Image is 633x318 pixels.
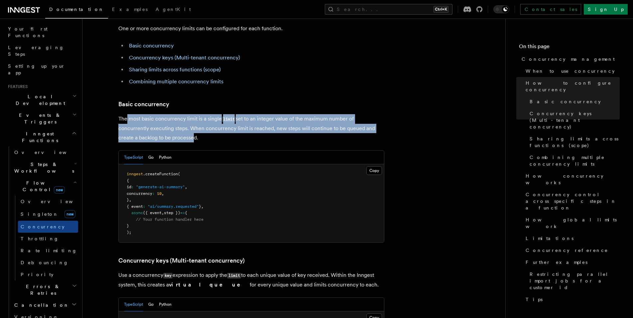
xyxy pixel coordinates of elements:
a: Sharing limits across functions (scope) [129,66,221,73]
span: step }) [164,210,180,215]
span: { [185,210,187,215]
span: Singleton [21,211,59,217]
code: limit [222,117,236,122]
span: Inngest Functions [5,130,72,144]
button: Go [148,298,154,311]
span: "ai/summary.requested" [148,204,199,209]
a: Concurrency control across specific steps in a function [523,189,620,214]
a: Basic concurrency [527,96,620,108]
span: Cancellation [12,302,69,308]
a: Restricting parallel import jobs for a customer id [527,268,620,293]
a: AgentKit [152,2,195,18]
span: Further examples [526,259,587,266]
a: Rate limiting [18,245,78,257]
span: 10 [157,191,162,196]
button: Cancellation [12,299,78,311]
span: Features [5,84,28,89]
button: Steps & Workflows [12,158,78,177]
span: Setting up your app [8,63,65,75]
a: Overview [18,196,78,207]
span: When to use concurrency [526,68,615,74]
strong: virtual queue [169,281,250,288]
a: Priority [18,269,78,280]
button: Errors & Retries [12,280,78,299]
span: Examples [112,7,148,12]
span: Overview [14,150,83,155]
code: key [163,273,173,278]
h4: On this page [519,42,620,53]
a: Basic concurrency [129,42,174,49]
span: , [162,210,164,215]
a: Concurrency keys (Multi-tenant concurrency) [527,108,620,133]
a: Documentation [45,2,108,19]
a: Tips [523,293,620,305]
span: Concurrency reference [526,247,608,254]
span: Flow Control [12,180,73,193]
span: Concurrency [21,224,64,229]
span: AgentKit [156,7,191,12]
span: } [199,204,201,209]
span: Events & Triggers [5,112,72,125]
button: Python [159,151,172,164]
span: , [129,198,131,202]
span: new [64,210,75,218]
span: Concurrency keys (Multi-tenant concurrency) [530,110,620,130]
button: Flow Controlnew [12,177,78,196]
span: { [127,178,129,183]
span: Limitations [526,235,573,242]
a: How global limits work [523,214,620,232]
span: Your first Functions [8,26,48,38]
span: Leveraging Steps [8,45,64,57]
span: How to configure concurrency [526,80,620,93]
span: Tips [526,296,543,303]
a: Examples [108,2,152,18]
span: Throttling [21,236,59,241]
a: Sign Up [584,4,628,15]
span: .createFunction [143,172,178,176]
span: Errors & Retries [12,283,72,296]
span: Combining multiple concurrency limits [530,154,620,167]
a: Your first Functions [5,23,78,41]
a: Concurrency reference [523,244,620,256]
span: : [143,204,145,209]
p: One or more concurrency limits can be configured for each function. [118,24,384,33]
a: Combining multiple concurrency limits [527,151,620,170]
span: Basic concurrency [530,98,601,105]
a: Concurrency management [519,53,620,65]
a: Leveraging Steps [5,41,78,60]
span: ({ event [143,210,162,215]
button: Events & Triggers [5,109,78,128]
span: , [185,185,187,189]
a: Concurrency keys (Multi-tenant concurrency) [118,256,245,265]
a: Singletonnew [18,207,78,221]
span: Debouncing [21,260,68,265]
button: TypeScript [124,151,143,164]
span: id [127,185,131,189]
p: Use a concurrency expression to apply the to each unique value of key received. Within the Innges... [118,271,384,289]
span: : [152,191,155,196]
span: : [131,185,134,189]
span: Priority [21,272,54,277]
p: The most basic concurrency limit is a single set to an integer value of the maximum number of con... [118,114,384,142]
span: Overview [21,199,89,204]
span: Concurrency control across specific steps in a function [526,191,620,211]
a: Basic concurrency [118,100,169,109]
a: Overview [12,146,78,158]
a: Sharing limits across functions (scope) [527,133,620,151]
button: Python [159,298,172,311]
span: "generate-ai-summary" [136,185,185,189]
span: , [201,204,203,209]
span: ( [178,172,180,176]
a: When to use concurrency [523,65,620,77]
span: Steps & Workflows [12,161,74,174]
a: Concurrency [18,221,78,233]
a: Concurrency keys (Multi-tenant concurrency) [129,54,240,61]
button: Go [148,151,154,164]
a: Combining multiple concurrency limits [129,78,223,85]
span: } [127,223,129,228]
span: async [131,210,143,215]
a: Setting up your app [5,60,78,79]
a: How concurrency works [523,170,620,189]
span: => [180,210,185,215]
span: { event [127,204,143,209]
